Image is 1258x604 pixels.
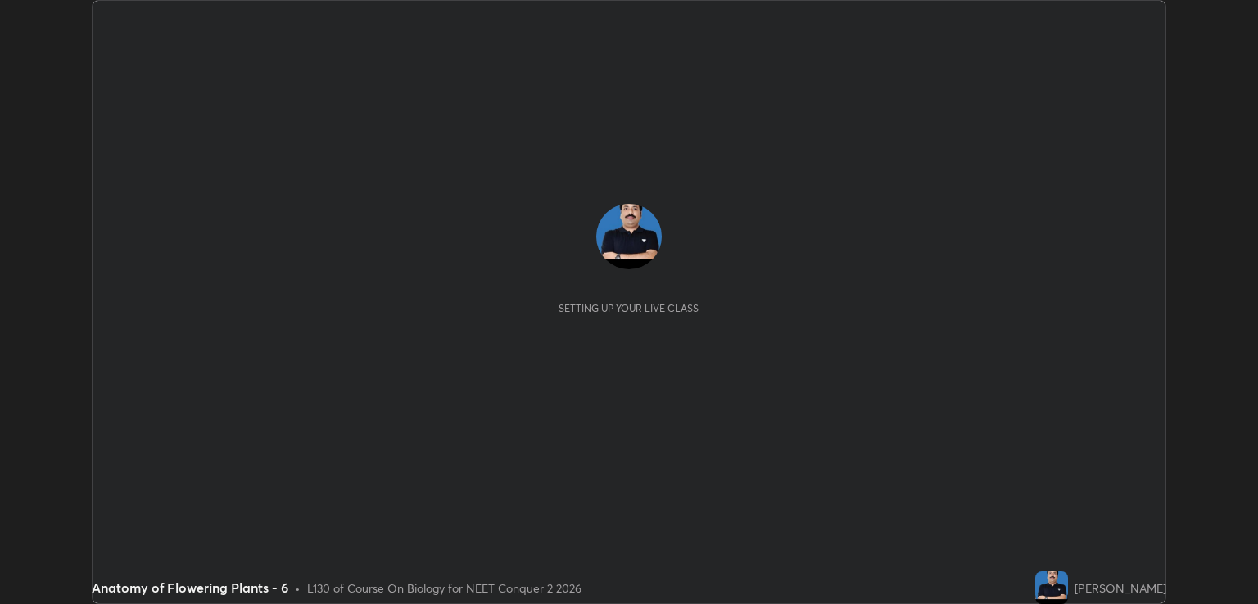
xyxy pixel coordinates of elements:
[596,204,662,269] img: 85f25d22653f4e3f81ce55c3c18ccaf0.jpg
[295,579,301,597] div: •
[92,578,288,597] div: Anatomy of Flowering Plants - 6
[1075,579,1166,597] div: [PERSON_NAME]
[307,579,581,597] div: L130 of Course On Biology for NEET Conquer 2 2026
[1035,571,1068,604] img: 85f25d22653f4e3f81ce55c3c18ccaf0.jpg
[559,302,699,314] div: Setting up your live class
